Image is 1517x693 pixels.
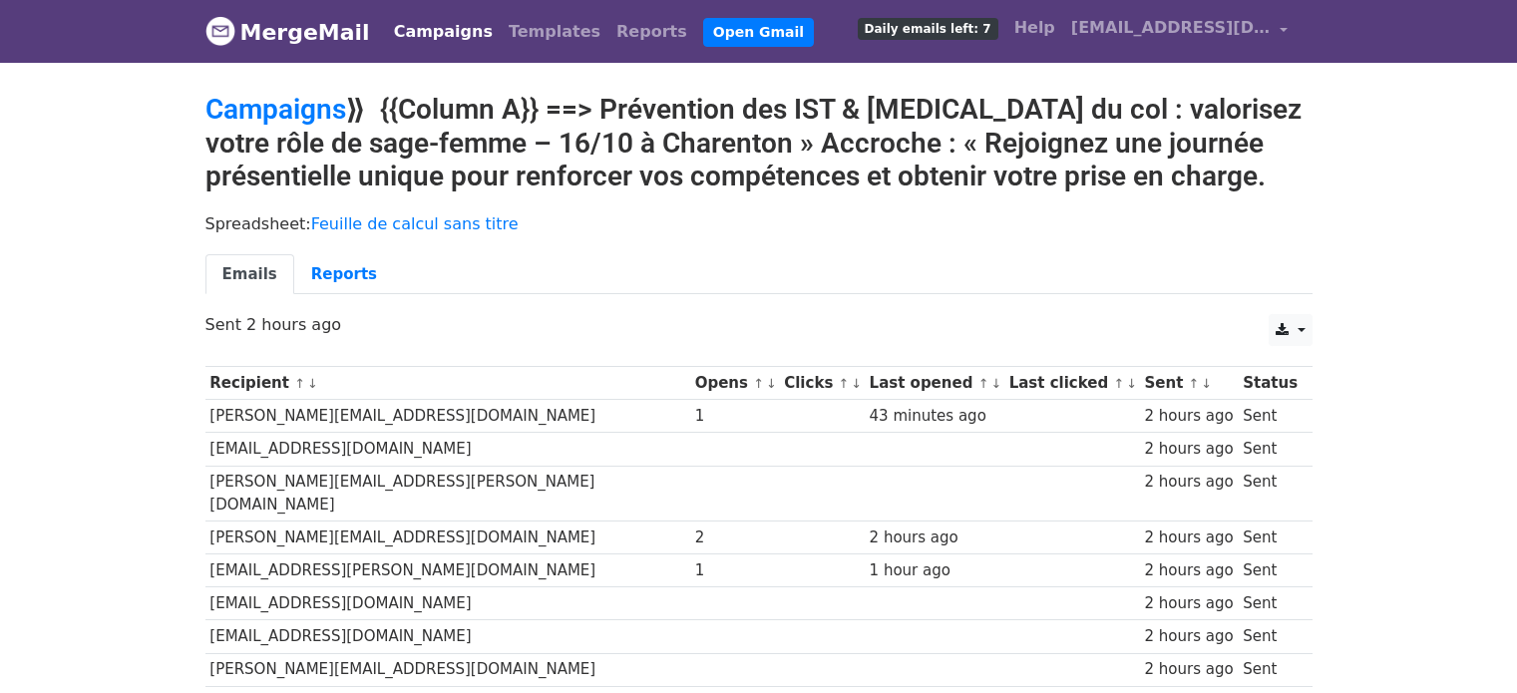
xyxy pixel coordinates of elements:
span: [EMAIL_ADDRESS][DOMAIN_NAME] [1071,16,1271,40]
a: ↑ [1189,376,1200,391]
th: Clicks [779,367,864,400]
div: 2 hours ago [1144,625,1233,648]
a: Feuille de calcul sans titre [311,214,519,233]
a: ↓ [1126,376,1137,391]
a: ↓ [766,376,777,391]
td: [EMAIL_ADDRESS][DOMAIN_NAME] [205,433,690,466]
td: Sent [1238,587,1302,620]
img: MergeMail logo [205,16,235,46]
a: Campaigns [205,93,346,126]
h2: ⟫ {{Column A}} ==> Prévention des IST & [MEDICAL_DATA] du col : valorisez votre rôle de sage-femm... [205,93,1313,193]
th: Opens [690,367,780,400]
a: ↓ [1201,376,1212,391]
a: MergeMail [205,11,370,53]
th: Last clicked [1004,367,1140,400]
td: [EMAIL_ADDRESS][PERSON_NAME][DOMAIN_NAME] [205,554,690,587]
a: ↑ [1113,376,1124,391]
div: 2 hours ago [1144,592,1233,615]
th: Recipient [205,367,690,400]
td: Sent [1238,521,1302,554]
a: Reports [608,12,695,52]
a: [EMAIL_ADDRESS][DOMAIN_NAME] [1063,8,1297,55]
a: Daily emails left: 7 [850,8,1006,48]
td: [EMAIL_ADDRESS][DOMAIN_NAME] [205,620,690,653]
th: Sent [1140,367,1239,400]
a: Campaigns [386,12,501,52]
a: Emails [205,254,294,295]
td: Sent [1238,554,1302,587]
td: [PERSON_NAME][EMAIL_ADDRESS][DOMAIN_NAME] [205,400,690,433]
div: 2 hours ago [1144,559,1233,582]
a: ↑ [753,376,764,391]
td: [PERSON_NAME][EMAIL_ADDRESS][DOMAIN_NAME] [205,653,690,686]
a: Open Gmail [703,18,814,47]
div: 43 minutes ago [870,405,999,428]
a: ↓ [307,376,318,391]
a: ↓ [851,376,862,391]
td: Sent [1238,466,1302,521]
div: 1 [695,405,775,428]
td: Sent [1238,653,1302,686]
div: 1 hour ago [870,559,999,582]
th: Last opened [865,367,1004,400]
a: ↑ [839,376,850,391]
span: Daily emails left: 7 [858,18,998,40]
div: 2 hours ago [870,526,999,549]
a: Templates [501,12,608,52]
td: Sent [1238,433,1302,466]
div: 2 hours ago [1144,438,1233,461]
a: ↑ [294,376,305,391]
a: Help [1006,8,1063,48]
p: Spreadsheet: [205,213,1313,234]
td: Sent [1238,620,1302,653]
td: Sent [1238,400,1302,433]
td: [EMAIL_ADDRESS][DOMAIN_NAME] [205,587,690,620]
td: [PERSON_NAME][EMAIL_ADDRESS][PERSON_NAME][DOMAIN_NAME] [205,466,690,521]
div: 2 [695,526,775,549]
div: 1 [695,559,775,582]
p: Sent 2 hours ago [205,314,1313,335]
td: [PERSON_NAME][EMAIL_ADDRESS][DOMAIN_NAME] [205,521,690,554]
div: 2 hours ago [1144,405,1233,428]
a: ↑ [978,376,989,391]
div: 2 hours ago [1144,526,1233,549]
a: Reports [294,254,394,295]
th: Status [1238,367,1302,400]
a: ↓ [990,376,1001,391]
div: 2 hours ago [1144,471,1233,494]
div: 2 hours ago [1144,658,1233,681]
